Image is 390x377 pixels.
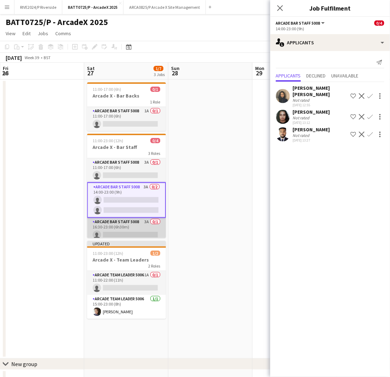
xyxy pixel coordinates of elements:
[293,126,330,133] div: [PERSON_NAME]
[23,55,41,60] span: Week 39
[87,295,166,319] app-card-role: Arcade Team Leader 50061/115:00-23:00 (8h)[PERSON_NAME]
[276,20,320,26] span: Arcade Bar Staff 5008
[307,73,326,78] span: Declined
[87,134,166,238] app-job-card: 11:00-23:00 (12h)0/4Arcade X - Bar Staff3 RolesArcade Bar Staff 50083A0/111:00-17:00 (6h) Arcade ...
[87,93,166,99] h3: Arcade X - Bar Backs
[6,17,108,27] h1: BATT0725/P - ArcadeX 2025
[14,0,62,14] button: RIVE2024/P Riverside
[276,73,301,78] span: Applicants
[87,158,166,182] app-card-role: Arcade Bar Staff 50083A0/111:00-17:00 (6h)
[293,120,330,125] div: [DATE] 13:12
[270,34,390,51] div: Applicants
[148,151,160,156] span: 3 Roles
[276,26,384,31] div: 14:00-23:00 (9h)
[87,144,166,150] h3: Arcade X - Bar Staff
[87,257,166,263] h3: Arcade X - Team Leaders
[170,69,180,77] span: 28
[93,138,123,143] span: 11:00-23:00 (12h)
[3,29,18,38] a: View
[293,85,348,98] div: [PERSON_NAME] [PERSON_NAME]
[2,69,8,77] span: 26
[293,109,330,115] div: [PERSON_NAME]
[87,241,166,319] app-job-card: Updated11:00-23:00 (12h)1/2Arcade X - Team Leaders2 RolesArcade Team Leader 50061A0/111:00-22:00 ...
[6,54,22,61] div: [DATE]
[52,29,74,38] a: Comms
[55,30,71,37] span: Comms
[332,73,359,78] span: Unavailable
[38,30,48,37] span: Jobs
[150,251,160,256] span: 1/2
[86,69,95,77] span: 27
[293,115,311,120] div: Not rated
[270,4,390,13] h3: Job Fulfilment
[150,99,160,105] span: 1 Role
[276,20,326,26] button: Arcade Bar Staff 5008
[20,29,33,38] a: Edit
[23,30,31,37] span: Edit
[3,65,8,71] span: Fri
[87,82,166,131] app-job-card: 11:00-17:00 (6h)0/1Arcade X - Bar Backs1 RoleArcade Bar Staff 50081A0/111:00-17:00 (6h)
[62,0,124,14] button: BATT0725/P - ArcadeX 2025
[148,263,160,269] span: 2 Roles
[87,182,166,218] app-card-role: Arcade Bar Staff 50083A0/214:00-23:00 (9h)
[93,87,121,92] span: 11:00-17:00 (6h)
[150,138,160,143] span: 0/4
[153,66,163,71] span: 1/7
[6,30,15,37] span: View
[87,65,95,71] span: Sat
[124,0,206,14] button: ARCA0825/P Arcade X Site Management
[11,361,37,368] div: New group
[150,87,160,92] span: 0/1
[375,20,384,26] span: 0/4
[87,218,166,242] app-card-role: Arcade Bar Staff 50083A0/116:30-23:00 (6h30m)
[293,103,348,107] div: [DATE] 12:55
[87,107,166,131] app-card-role: Arcade Bar Staff 50081A0/111:00-17:00 (6h)
[44,55,51,60] div: BST
[154,72,165,77] div: 3 Jobs
[254,69,264,77] span: 29
[87,271,166,295] app-card-role: Arcade Team Leader 50061A0/111:00-22:00 (11h)
[293,133,311,138] div: Not rated
[35,29,51,38] a: Jobs
[171,65,180,71] span: Sun
[293,98,311,103] div: Not rated
[87,241,166,246] div: Updated
[255,65,264,71] span: Mon
[93,251,123,256] span: 11:00-23:00 (12h)
[293,138,330,143] div: [DATE] 13:27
